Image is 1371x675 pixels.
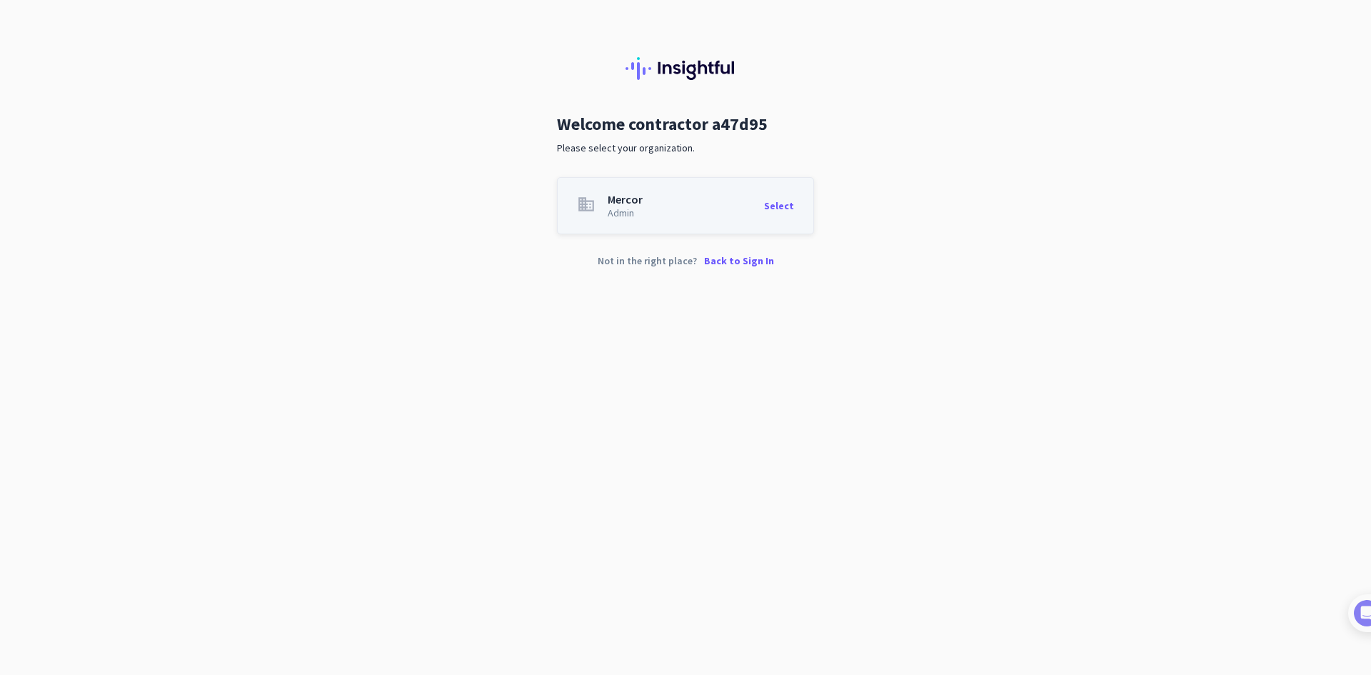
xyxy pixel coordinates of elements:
[608,194,643,205] div: Mercor
[626,57,745,80] img: Insightful
[704,256,774,266] p: Back to Sign In
[577,195,596,214] span: business
[608,208,643,218] div: Admin
[764,194,794,218] div: Select
[557,141,814,154] p: Please select your organization.
[557,116,814,133] h2: Welcome contractor a47d95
